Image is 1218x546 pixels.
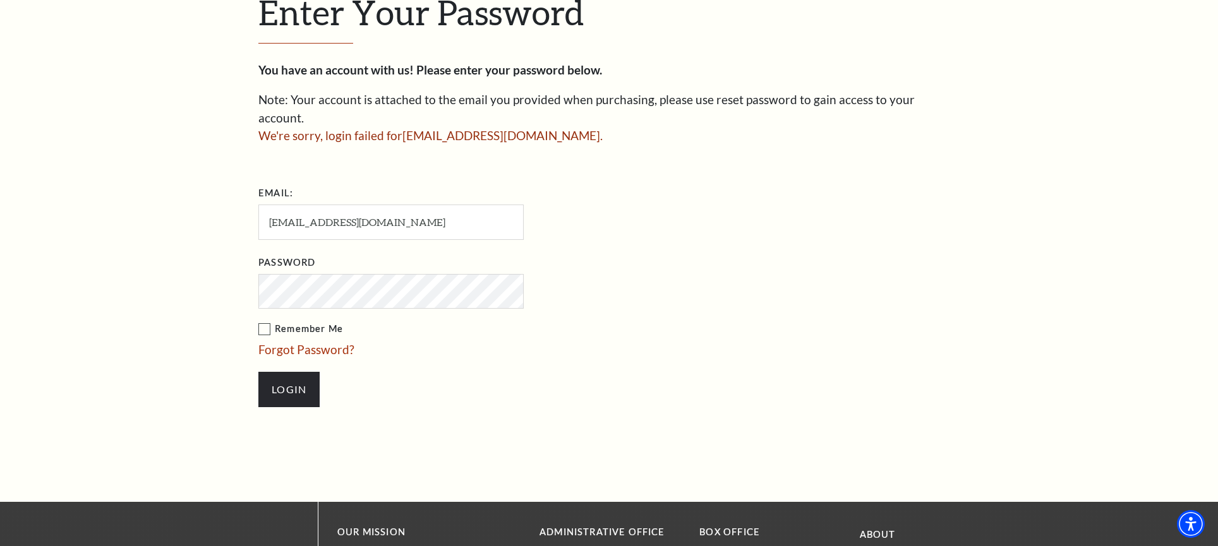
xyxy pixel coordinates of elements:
input: Required [258,205,524,239]
a: Forgot Password? [258,342,354,357]
input: Submit button [258,372,320,407]
p: Administrative Office [540,525,680,540]
label: Remember Me [258,321,650,337]
label: Password [258,255,315,271]
div: Accessibility Menu [1177,510,1205,538]
strong: Please enter your password below. [416,62,602,77]
p: OUR MISSION [337,525,495,540]
label: Email: [258,186,293,201]
a: About [860,529,896,540]
p: Note: Your account is attached to the email you provided when purchasing, please use reset passwo... [258,91,960,127]
p: BOX OFFICE [699,525,840,540]
span: We're sorry, login failed for [EMAIL_ADDRESS][DOMAIN_NAME] . [258,128,603,143]
strong: You have an account with us! [258,62,414,77]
